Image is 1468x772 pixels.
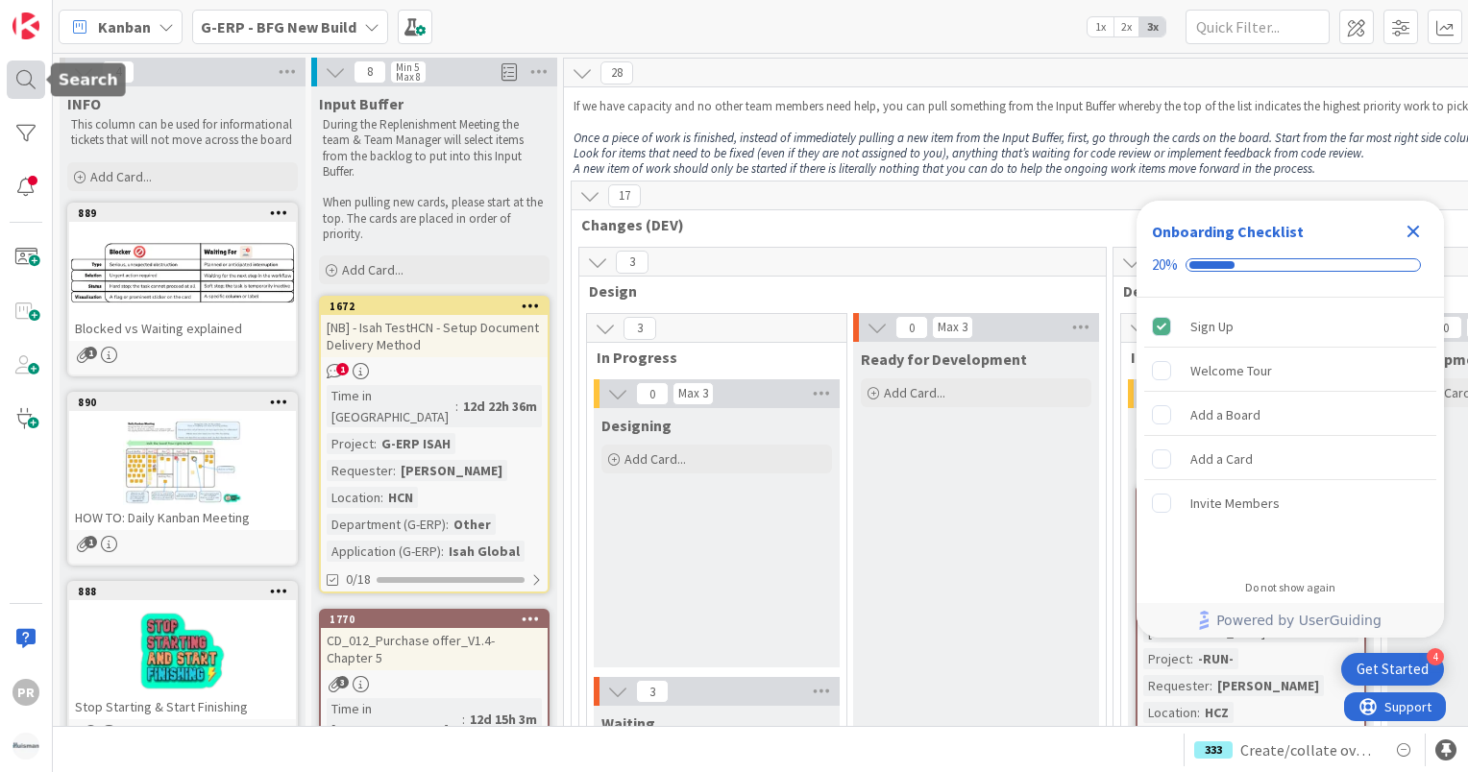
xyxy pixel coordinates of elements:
[377,433,455,454] div: G-ERP ISAH
[321,611,548,628] div: 1770
[1143,675,1210,696] div: Requester
[323,195,546,242] p: When pulling new cards, please start at the top. The cards are placed in order of priority.
[85,536,97,548] span: 1
[327,460,393,481] div: Requester
[1193,648,1238,669] div: -RUN-
[1427,648,1444,665] div: 4
[102,60,135,84] span: 4
[12,733,39,760] img: avatar
[342,261,404,278] span: Add Card...
[393,460,396,481] span: :
[1152,220,1304,243] div: Onboarding Checklist
[1136,416,1215,435] span: Developing
[330,613,548,626] div: 1770
[1186,10,1330,44] input: Quick Filter...
[589,281,1082,301] span: Design
[1240,738,1377,761] span: Create/collate overview of Facility applications
[624,450,686,468] span: Add Card...
[321,315,548,357] div: [NB] - Isah TestHCN - Setup Document Delivery Method
[462,709,465,730] span: :
[327,433,374,454] div: Project
[465,709,542,730] div: 12d 15h 3m
[895,316,928,339] span: 0
[90,168,152,185] span: Add Card...
[1210,675,1212,696] span: :
[69,205,296,341] div: 889Blocked vs Waiting explained
[1200,702,1234,723] div: HCZ
[330,300,548,313] div: 1672
[69,205,296,222] div: 889
[85,725,97,737] span: 1
[69,583,296,719] div: 888Stop Starting & Start Finishing
[336,676,349,688] span: 3
[574,160,1315,177] em: A new item of work should only be started if there is literally nothing that you can do to help t...
[1144,350,1436,392] div: Welcome Tour is incomplete.
[396,460,507,481] div: [PERSON_NAME]
[78,206,296,220] div: 889
[1190,648,1193,669] span: :
[354,60,386,84] span: 8
[597,348,822,367] span: In Progress
[678,389,708,398] div: Max 3
[69,316,296,341] div: Blocked vs Waiting explained
[69,394,296,530] div: 890HOW TO: Daily Kanban Meeting
[1190,315,1234,338] div: Sign Up
[1131,348,1357,367] span: In Progress
[69,394,296,411] div: 890
[346,569,371,590] span: 0/18
[1190,359,1272,382] div: Welcome Tour
[601,416,672,435] span: Designing
[327,385,455,427] div: Time in [GEOGRAPHIC_DATA]
[327,541,441,562] div: Application (G-ERP)
[374,433,377,454] span: :
[1144,305,1436,348] div: Sign Up is complete.
[12,12,39,39] img: Visit kanbanzone.com
[1430,316,1462,339] span: 0
[396,72,421,82] div: Max 8
[1139,17,1165,36] span: 3x
[321,628,548,670] div: CD_012_Purchase offer_V1.4- Chapter 5
[1190,492,1280,515] div: Invite Members
[69,583,296,600] div: 888
[1113,17,1139,36] span: 2x
[624,317,656,340] span: 3
[1137,201,1444,638] div: Checklist Container
[1144,482,1436,524] div: Invite Members is incomplete.
[321,298,548,357] div: 1672[NB] - Isah TestHCN - Setup Document Delivery Method
[327,514,446,535] div: Department (G-ERP)
[85,347,97,359] span: 1
[1152,256,1429,274] div: Checklist progress: 20%
[380,487,383,508] span: :
[455,396,458,417] span: :
[336,363,349,375] span: 1
[1144,394,1436,436] div: Add a Board is incomplete.
[383,487,418,508] div: HCN
[608,184,641,207] span: 17
[1137,603,1444,638] div: Footer
[1088,17,1113,36] span: 1x
[1212,675,1324,696] div: [PERSON_NAME]
[1143,648,1190,669] div: Project
[574,145,1364,161] em: Look for items that need to be fixed (even if they are not assigned to you), anything that’s wait...
[938,323,967,332] div: Max 3
[1245,580,1335,595] div: Do not show again
[327,698,462,740] div: Time in [GEOGRAPHIC_DATA]
[1357,660,1429,679] div: Get Started
[1197,702,1200,723] span: :
[884,384,945,401] span: Add Card...
[323,117,546,180] p: During the Replenishment Meeting the team & Team Manager will select items from the backlog to pu...
[1152,256,1178,274] div: 20%
[396,62,419,72] div: Min 5
[1144,438,1436,480] div: Add a Card is incomplete.
[449,514,496,535] div: Other
[446,514,449,535] span: :
[861,350,1027,369] span: Ready for Development
[601,713,655,733] span: Waiting
[40,3,87,26] span: Support
[616,251,648,274] span: 3
[78,396,296,409] div: 890
[69,505,296,530] div: HOW TO: Daily Kanban Meeting
[441,541,444,562] span: :
[67,94,101,113] span: INFO
[1190,403,1260,426] div: Add a Board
